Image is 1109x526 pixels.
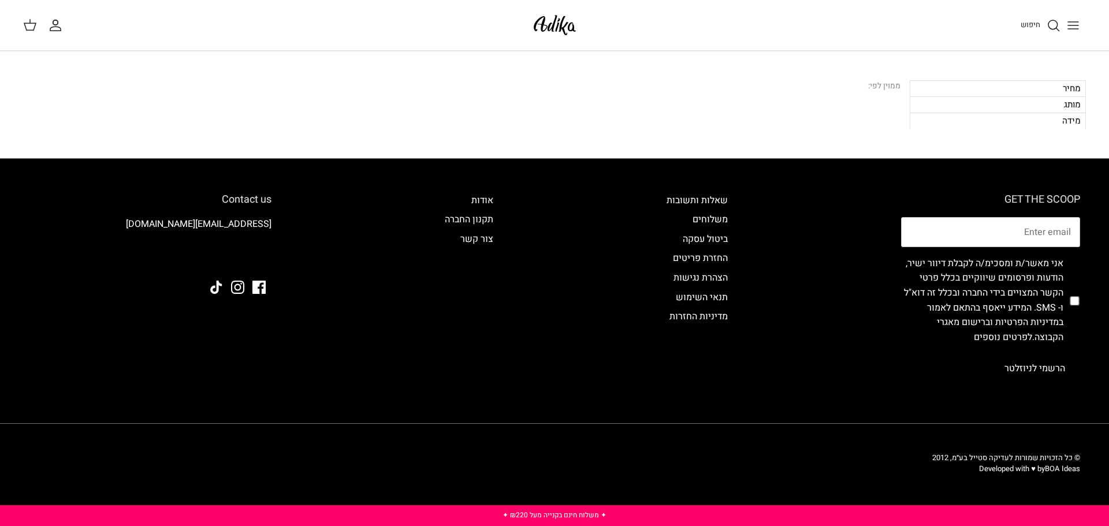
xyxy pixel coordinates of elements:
[901,217,1080,247] input: Email
[433,193,505,383] div: Secondary navigation
[673,251,728,265] a: החזרת פריטים
[1060,13,1086,38] button: Toggle menu
[1021,19,1040,30] span: חיפוש
[910,113,1086,129] div: מידה
[210,281,223,294] a: Tiktok
[1021,18,1060,32] a: חיפוש
[676,290,728,304] a: תנאי השימוש
[910,96,1086,113] div: מותג
[673,271,728,285] a: הצהרת נגישות
[445,212,493,226] a: תקנון החברה
[901,193,1080,206] h6: GET THE SCOOP
[655,193,739,383] div: Secondary navigation
[932,464,1080,474] p: Developed with ♥ by
[974,330,1032,344] a: לפרטים נוספים
[240,249,271,264] img: Adika IL
[669,309,728,323] a: מדיניות החזרות
[910,80,1086,96] div: מחיר
[503,510,606,520] a: ✦ משלוח חינם בקנייה מעל ₪220 ✦
[126,217,271,231] a: [EMAIL_ADDRESS][DOMAIN_NAME]
[667,193,728,207] a: שאלות ותשובות
[683,232,728,246] a: ביטול עסקה
[1045,463,1080,474] a: BOA Ideas
[49,18,67,32] a: החשבון שלי
[989,354,1080,383] button: הרשמי לניוזלטר
[471,193,493,207] a: אודות
[252,281,266,294] a: Facebook
[868,80,900,93] div: ממוין לפי:
[29,193,271,206] h6: Contact us
[231,281,244,294] a: Instagram
[460,232,493,246] a: צור קשר
[693,212,728,226] a: משלוחים
[530,12,579,39] img: Adika IL
[901,256,1063,345] label: אני מאשר/ת ומסכימ/ה לקבלת דיוור ישיר, הודעות ופרסומים שיווקיים בכלל פרטי הקשר המצויים בידי החברה ...
[932,452,1080,463] span: © כל הזכויות שמורות לעדיקה סטייל בע״מ, 2012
